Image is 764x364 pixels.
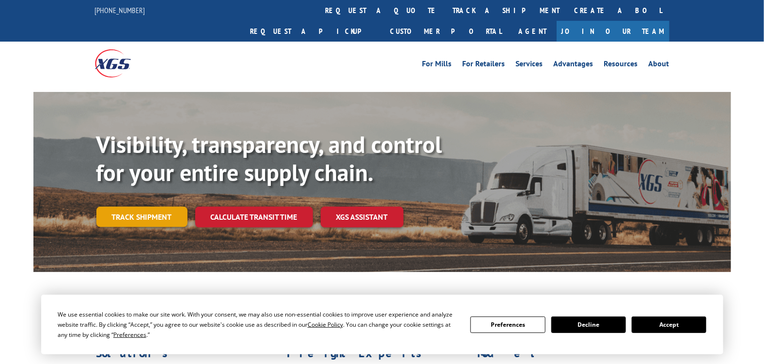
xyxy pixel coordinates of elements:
[383,21,509,42] a: Customer Portal
[113,331,146,339] span: Preferences
[58,309,459,340] div: We use essential cookies to make our site work. With your consent, we may also use non-essential ...
[649,60,670,71] a: About
[95,5,145,15] a: [PHONE_NUMBER]
[557,21,670,42] a: Join Our Team
[604,60,638,71] a: Resources
[41,295,723,354] div: Cookie Consent Prompt
[554,60,593,71] a: Advantages
[551,317,626,333] button: Decline
[243,21,383,42] a: Request a pickup
[509,21,557,42] a: Agent
[308,320,343,329] span: Cookie Policy
[470,317,545,333] button: Preferences
[463,60,505,71] a: For Retailers
[96,207,187,227] a: Track shipment
[422,60,452,71] a: For Mills
[632,317,706,333] button: Accept
[321,207,404,227] a: XGS ASSISTANT
[195,207,313,227] a: Calculate transit time
[96,129,442,187] b: Visibility, transparency, and control for your entire supply chain.
[516,60,543,71] a: Services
